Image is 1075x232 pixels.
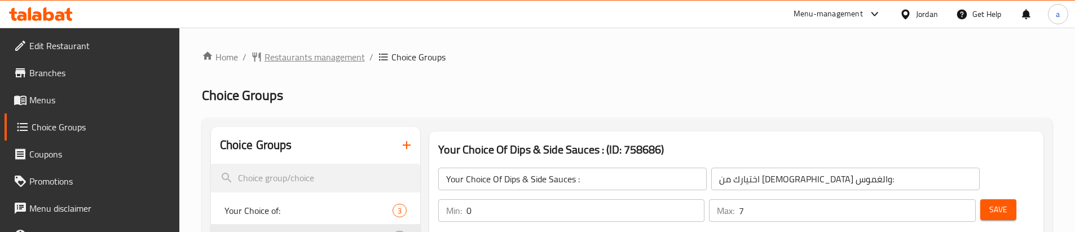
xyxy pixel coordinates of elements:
span: Save [989,203,1007,217]
span: Choice Groups [391,50,446,64]
li: / [243,50,246,64]
div: Jordan [916,8,938,20]
li: / [369,50,373,64]
span: Choice Groups [32,120,170,134]
a: Promotions [5,168,179,195]
span: Menus [29,93,170,107]
button: Save [980,199,1016,220]
a: Branches [5,59,179,86]
span: 3 [393,205,406,216]
p: Max: [717,204,734,217]
a: Home [202,50,238,64]
span: Your Choice of: [224,204,393,217]
span: Edit Restaurant [29,39,170,52]
a: Menus [5,86,179,113]
h3: Your Choice Of Dips & Side Sauces : (ID: 758686) [438,141,1034,159]
a: Menu disclaimer [5,195,179,222]
span: Restaurants management [265,50,365,64]
span: Branches [29,66,170,80]
a: Edit Restaurant [5,32,179,59]
span: Promotions [29,174,170,188]
a: Restaurants management [251,50,365,64]
input: search [211,164,420,192]
a: Choice Groups [5,113,179,141]
h2: Choice Groups [220,137,292,154]
span: a [1056,8,1060,20]
div: Choices [393,204,407,217]
span: Coupons [29,147,170,161]
a: Coupons [5,141,179,168]
div: Menu-management [794,7,863,21]
p: Min: [446,204,462,217]
nav: breadcrumb [202,50,1052,64]
span: Choice Groups [202,82,283,108]
span: Menu disclaimer [29,202,170,215]
div: Your Choice of:3 [211,197,420,224]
